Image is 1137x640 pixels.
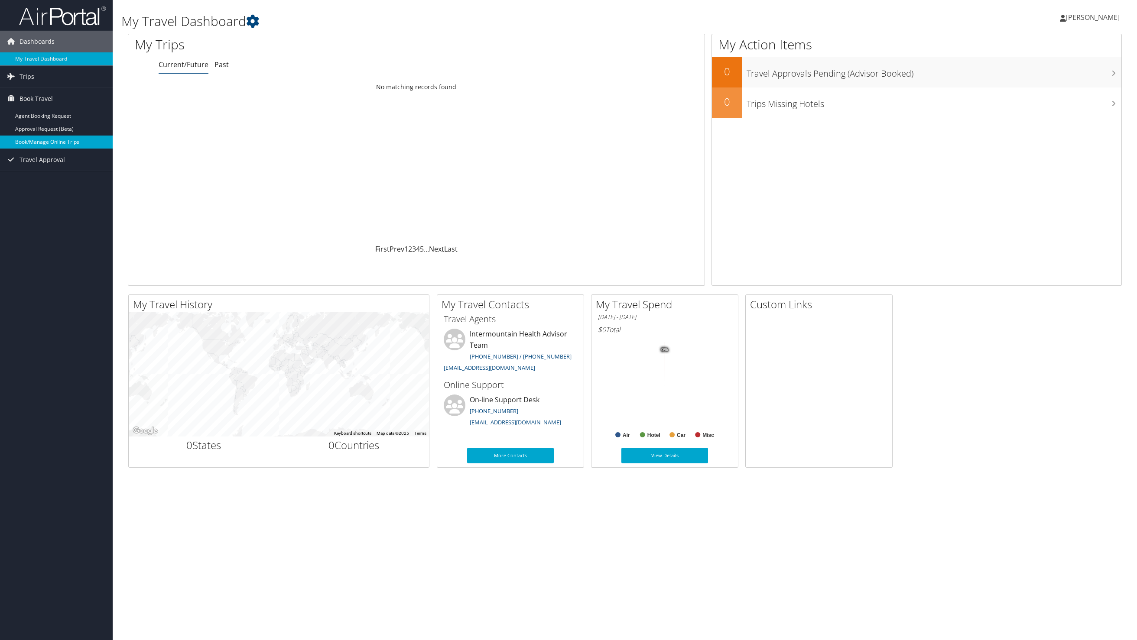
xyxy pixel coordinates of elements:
[444,364,535,372] a: [EMAIL_ADDRESS][DOMAIN_NAME]
[747,63,1121,80] h3: Travel Approvals Pending (Advisor Booked)
[598,313,731,321] h6: [DATE] - [DATE]
[439,394,581,430] li: On-line Support Desk
[334,430,371,436] button: Keyboard shortcuts
[159,60,208,69] a: Current/Future
[416,244,420,254] a: 4
[404,244,408,254] a: 1
[19,6,106,26] img: airportal-logo.png
[467,448,554,463] a: More Contacts
[131,425,159,436] a: Open this area in Google Maps (opens a new window)
[623,432,630,438] text: Air
[328,438,335,452] span: 0
[390,244,404,254] a: Prev
[133,297,429,312] h2: My Travel History
[470,352,572,360] a: [PHONE_NUMBER] / [PHONE_NUMBER]
[286,438,423,453] h2: Countries
[444,244,458,254] a: Last
[661,347,668,352] tspan: 0%
[750,297,892,312] h2: Custom Links
[412,244,416,254] a: 3
[677,432,685,438] text: Car
[128,79,705,95] td: No matching records found
[470,407,518,415] a: [PHONE_NUMBER]
[121,12,793,30] h1: My Travel Dashboard
[424,244,429,254] span: …
[135,36,458,54] h1: My Trips
[444,313,577,325] h3: Travel Agents
[375,244,390,254] a: First
[429,244,444,254] a: Next
[135,438,273,453] h2: States
[712,64,742,79] h2: 0
[19,66,34,87] span: Trips
[712,36,1121,54] h1: My Action Items
[439,329,581,375] li: Intermountain Health Advisor Team
[131,425,159,436] img: Google
[19,149,65,171] span: Travel Approval
[420,244,424,254] a: 5
[408,244,412,254] a: 2
[1060,4,1128,30] a: [PERSON_NAME]
[747,94,1121,110] h3: Trips Missing Hotels
[444,379,577,391] h3: Online Support
[621,448,708,463] a: View Details
[712,87,1121,118] a: 0Trips Missing Hotels
[442,297,584,312] h2: My Travel Contacts
[19,31,55,52] span: Dashboards
[470,418,561,426] a: [EMAIL_ADDRESS][DOMAIN_NAME]
[712,94,742,109] h2: 0
[647,432,660,438] text: Hotel
[712,57,1121,87] a: 0Travel Approvals Pending (Advisor Booked)
[702,432,714,438] text: Misc
[598,325,731,334] h6: Total
[19,88,53,110] span: Book Travel
[186,438,192,452] span: 0
[414,431,426,436] a: Terms (opens in new tab)
[596,297,738,312] h2: My Travel Spend
[1066,13,1120,22] span: [PERSON_NAME]
[377,431,409,436] span: Map data ©2025
[214,60,229,69] a: Past
[598,325,606,334] span: $0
